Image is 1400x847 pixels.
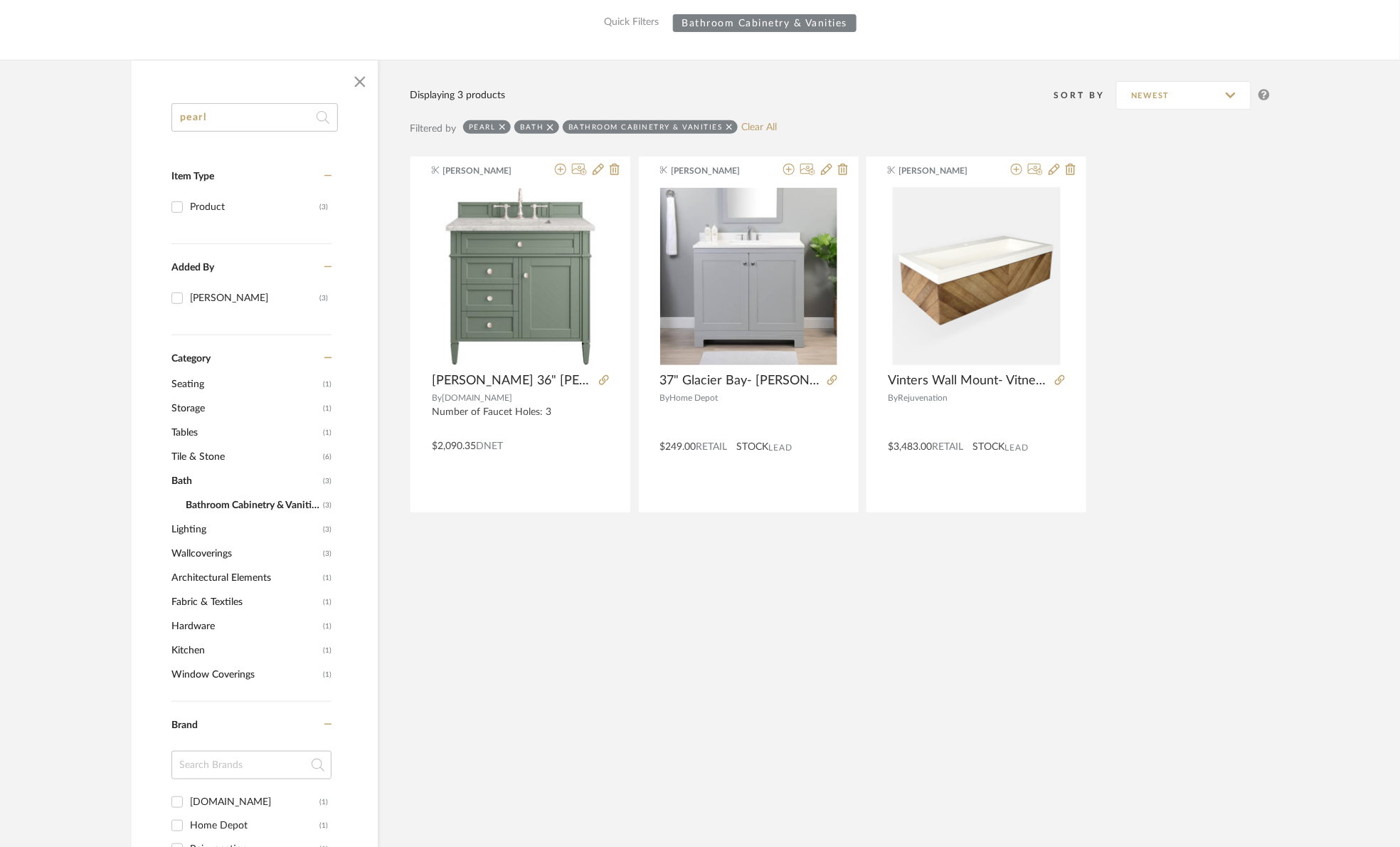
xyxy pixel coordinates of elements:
[319,814,328,837] div: (1)
[190,287,319,310] div: [PERSON_NAME]
[171,517,319,542] span: Lighting
[1054,88,1116,102] div: Sort By
[171,720,198,730] span: Brand
[171,614,319,638] span: Hardware
[323,494,332,517] span: (3)
[190,791,319,814] div: [DOMAIN_NAME]
[410,88,505,103] div: Displaying 3 products
[899,164,989,177] span: [PERSON_NAME]
[323,518,332,541] span: (3)
[171,663,319,687] span: Window Coverings
[323,373,332,396] span: (1)
[1004,443,1029,453] span: Lead
[898,394,948,402] span: Rejuvenation
[319,287,328,310] div: (3)
[171,421,319,445] span: Tables
[741,122,777,134] a: Clear All
[660,394,670,402] span: By
[190,814,319,837] div: Home Depot
[323,639,332,662] span: (1)
[737,440,769,455] span: STOCK
[432,394,442,402] span: By
[893,187,1061,365] img: Vinters Wall Mount- Vitners, Pearl
[171,566,319,590] span: Architectural Elements
[323,591,332,614] span: (1)
[323,397,332,420] span: (1)
[888,394,898,402] span: By
[171,445,319,469] span: Tile & Stone
[520,122,543,132] div: Bath
[410,121,456,137] div: Filtered by
[346,68,374,96] button: Close
[171,103,338,132] input: Search within 3 results
[323,663,332,686] span: (1)
[769,443,793,453] span: Lead
[171,469,319,493] span: Bath
[432,441,476,451] span: $2,090.35
[319,196,328,219] div: (3)
[171,751,332,779] input: Search Brands
[171,590,319,614] span: Fabric & Textiles
[660,188,837,365] img: 37" Glacier Bay- Pearl Gray
[323,615,332,638] span: (1)
[932,442,963,452] span: Retail
[595,14,667,32] label: Quick Filters
[476,441,503,451] span: DNET
[443,164,533,177] span: [PERSON_NAME]
[670,394,718,402] span: Home Depot
[696,442,728,452] span: Retail
[171,353,211,365] span: Category
[171,372,319,396] span: Seating
[186,493,319,517] span: Bathroom Cabinetry & Vanities
[432,373,593,389] span: [PERSON_NAME] 36" [PERSON_NAME], [PERSON_NAME]
[323,567,332,589] span: (1)
[319,791,328,814] div: (1)
[171,396,319,421] span: Storage
[671,164,760,177] span: [PERSON_NAME]
[888,373,1049,389] span: Vinters Wall Mount- Vitners, Pearl
[568,122,723,132] div: Bathroom Cabinetry & Vanities
[190,196,319,219] div: Product
[888,442,932,452] span: $3,483.00
[972,440,1004,455] span: STOCK
[660,373,822,389] span: 37" Glacier Bay- [PERSON_NAME]
[323,421,332,444] span: (1)
[432,406,609,431] div: Number of Faucet Holes: 3
[432,188,609,365] img: James Martin 36" Brittany- Smokey Celadon, Pearl Jasmine Quartz
[171,638,319,663] span: Kitchen
[171,263,214,273] span: Added By
[442,394,512,402] span: [DOMAIN_NAME]
[171,542,319,566] span: Wallcoverings
[171,172,214,181] span: Item Type
[673,14,857,32] button: Bathroom Cabinetry & Vanities
[469,122,496,132] div: pearl
[323,446,332,468] span: (6)
[660,442,696,452] span: $249.00
[323,470,332,493] span: (3)
[323,542,332,565] span: (3)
